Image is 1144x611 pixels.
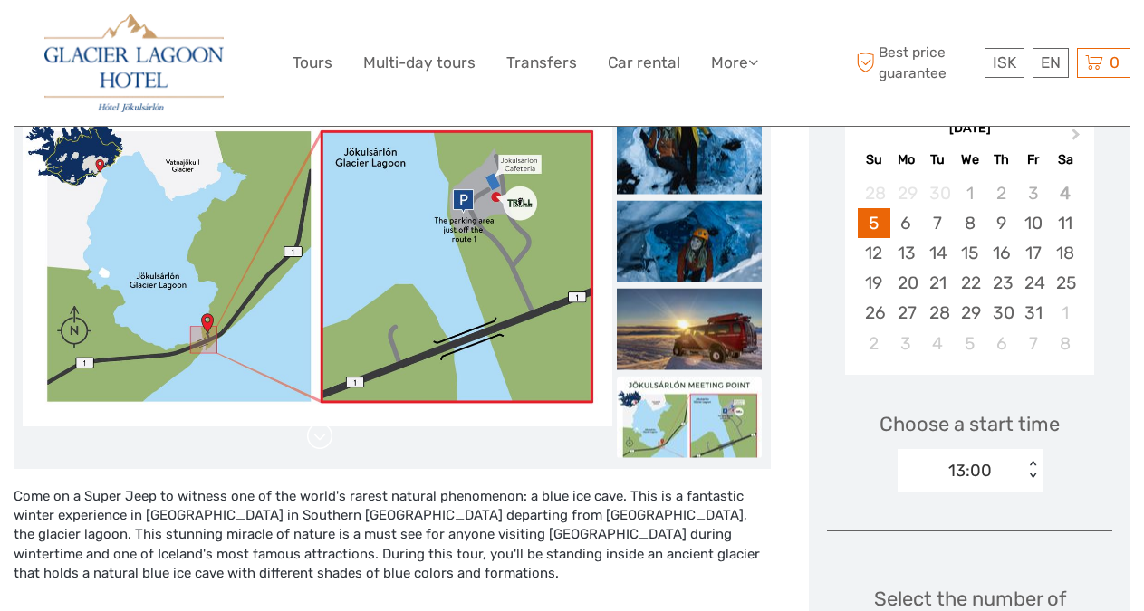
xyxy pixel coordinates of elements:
img: dfc7521b9c98442e998ce3c20cd95ec8_slider_thumbnail.jpg [617,200,762,282]
img: 2790-86ba44ba-e5e5-4a53-8ab7-28051417b7bc_logo_big.jpg [44,14,224,112]
img: ee9e23dad20448d283a90d4c25614183_slider_thumbnail.jpg [617,376,762,457]
div: Choose Friday, October 17th, 2025 [1017,238,1049,268]
div: Choose Saturday, October 25th, 2025 [1049,268,1081,298]
span: Best price guarantee [851,43,980,82]
div: Choose Wednesday, October 22nd, 2025 [954,268,985,298]
div: Choose Saturday, October 11th, 2025 [1049,208,1081,238]
a: More [711,50,758,76]
div: Choose Tuesday, October 14th, 2025 [922,238,954,268]
div: Not available Thursday, October 2nd, 2025 [985,178,1017,208]
div: Choose Monday, October 6th, 2025 [890,208,922,238]
div: Not available Sunday, September 28th, 2025 [858,178,889,208]
div: EN [1033,48,1069,78]
div: Choose Sunday, October 19th, 2025 [858,268,889,298]
div: Choose Sunday, October 26th, 2025 [858,298,889,328]
p: We're away right now. Please check back later! [25,32,205,46]
div: Choose Wednesday, October 15th, 2025 [954,238,985,268]
div: Choose Friday, October 10th, 2025 [1017,208,1049,238]
div: Choose Monday, October 13th, 2025 [890,238,922,268]
div: Choose Saturday, November 1st, 2025 [1049,298,1081,328]
div: Choose Saturday, October 18th, 2025 [1049,238,1081,268]
div: Choose Thursday, October 16th, 2025 [985,238,1017,268]
div: Choose Tuesday, November 4th, 2025 [922,329,954,358]
div: Choose Friday, November 7th, 2025 [1017,329,1049,358]
div: Su [858,148,889,172]
span: Choose a start time [880,410,1060,438]
div: Choose Saturday, November 8th, 2025 [1049,329,1081,358]
div: Choose Sunday, November 2nd, 2025 [858,329,889,358]
div: Choose Monday, November 3rd, 2025 [890,329,922,358]
img: 577dfcaf612c4ab28d81936e1df90f4c_slider_thumbnail.jpg [617,112,762,194]
a: Transfers [506,50,577,76]
div: Choose Thursday, October 30th, 2025 [985,298,1017,328]
div: Choose Tuesday, October 21st, 2025 [922,268,954,298]
div: 13:00 [948,459,992,482]
div: Sa [1049,148,1081,172]
div: Choose Wednesday, October 8th, 2025 [954,208,985,238]
div: [DATE] [845,119,1094,138]
div: Choose Wednesday, November 5th, 2025 [954,329,985,358]
span: 0 [1107,53,1122,72]
div: Choose Thursday, November 6th, 2025 [985,329,1017,358]
img: b7195b7cd78e446fafe847fdad0f9564_slider_thumbnail.jpeg [617,288,762,369]
span: ISK [993,53,1016,72]
div: Choose Sunday, October 12th, 2025 [858,238,889,268]
div: Choose Tuesday, October 28th, 2025 [922,298,954,328]
div: Choose Tuesday, October 7th, 2025 [922,208,954,238]
div: Come on a Super Jeep to witness one of the world's rarest natural phenomenon: a blue ice cave. Th... [14,487,771,604]
img: ee9e23dad20448d283a90d4c25614183_main_slider.jpg [23,58,612,426]
div: Fr [1017,148,1049,172]
div: Mo [890,148,922,172]
div: Tu [922,148,954,172]
div: < > [1024,461,1040,480]
div: Choose Thursday, October 23rd, 2025 [985,268,1017,298]
a: Multi-day tours [363,50,476,76]
div: Choose Monday, October 27th, 2025 [890,298,922,328]
div: Not available Wednesday, October 1st, 2025 [954,178,985,208]
div: Choose Friday, October 24th, 2025 [1017,268,1049,298]
div: Not available Saturday, October 4th, 2025 [1049,178,1081,208]
a: Car rental [608,50,680,76]
button: Next Month [1063,124,1092,153]
div: Choose Thursday, October 9th, 2025 [985,208,1017,238]
div: Not available Tuesday, September 30th, 2025 [922,178,954,208]
div: Choose Monday, October 20th, 2025 [890,268,922,298]
div: Choose Friday, October 31st, 2025 [1017,298,1049,328]
a: Tours [293,50,332,76]
div: Not available Friday, October 3rd, 2025 [1017,178,1049,208]
div: Not available Monday, September 29th, 2025 [890,178,922,208]
div: Choose Sunday, October 5th, 2025 [858,208,889,238]
div: We [954,148,985,172]
div: month 2025-10 [851,178,1088,358]
div: Th [985,148,1017,172]
button: Open LiveChat chat widget [208,28,230,50]
div: Choose Wednesday, October 29th, 2025 [954,298,985,328]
